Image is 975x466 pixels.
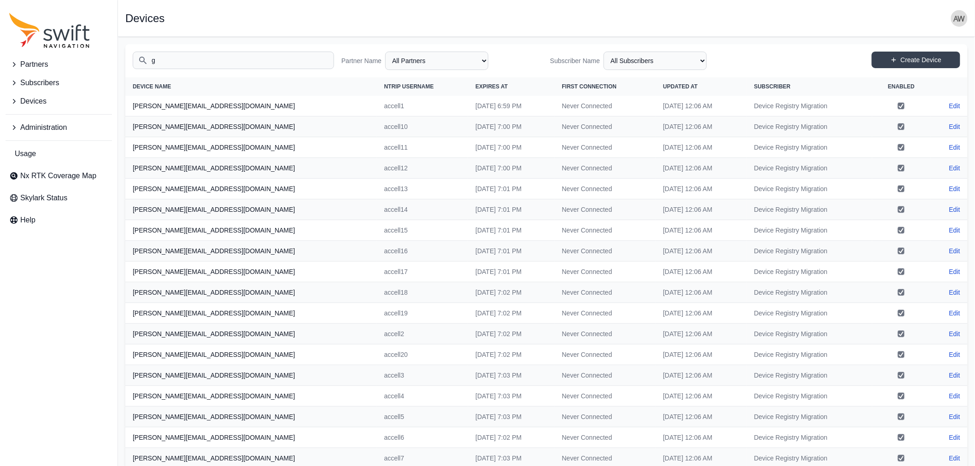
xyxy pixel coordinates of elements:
[656,241,746,262] td: [DATE] 12:06 AM
[949,163,960,173] a: Edit
[468,199,555,220] td: [DATE] 7:01 PM
[377,116,468,137] td: accell10
[949,226,960,235] a: Edit
[656,365,746,386] td: [DATE] 12:06 AM
[949,101,960,111] a: Edit
[555,365,656,386] td: Never Connected
[468,282,555,303] td: [DATE] 7:02 PM
[133,52,334,69] input: Search
[468,407,555,427] td: [DATE] 7:03 PM
[125,179,377,199] th: [PERSON_NAME][EMAIL_ADDRESS][DOMAIN_NAME]
[872,52,960,68] a: Create Device
[555,324,656,344] td: Never Connected
[125,303,377,324] th: [PERSON_NAME][EMAIL_ADDRESS][DOMAIN_NAME]
[555,386,656,407] td: Never Connected
[377,427,468,448] td: accell6
[20,122,67,133] span: Administration
[555,137,656,158] td: Never Connected
[125,158,377,179] th: [PERSON_NAME][EMAIL_ADDRESS][DOMAIN_NAME]
[747,220,872,241] td: Device Registry Migration
[747,344,872,365] td: Device Registry Migration
[6,55,112,74] button: Partners
[949,246,960,256] a: Edit
[555,199,656,220] td: Never Connected
[555,303,656,324] td: Never Connected
[468,179,555,199] td: [DATE] 7:01 PM
[949,205,960,214] a: Edit
[949,433,960,442] a: Edit
[476,83,508,90] span: Expires At
[555,158,656,179] td: Never Connected
[747,116,872,137] td: Device Registry Migration
[377,303,468,324] td: accell19
[555,407,656,427] td: Never Connected
[377,241,468,262] td: accell16
[6,211,112,229] a: Help
[656,344,746,365] td: [DATE] 12:06 AM
[468,96,555,116] td: [DATE] 6:59 PM
[20,77,59,88] span: Subscribers
[468,324,555,344] td: [DATE] 7:02 PM
[949,371,960,380] a: Edit
[377,386,468,407] td: accell4
[125,13,164,24] h1: Devices
[385,52,488,70] select: Partner Name
[656,137,746,158] td: [DATE] 12:06 AM
[872,77,931,96] th: Enabled
[949,267,960,276] a: Edit
[747,262,872,282] td: Device Registry Migration
[125,324,377,344] th: [PERSON_NAME][EMAIL_ADDRESS][DOMAIN_NAME]
[377,365,468,386] td: accell3
[6,118,112,137] button: Administration
[468,262,555,282] td: [DATE] 7:01 PM
[125,96,377,116] th: [PERSON_NAME][EMAIL_ADDRESS][DOMAIN_NAME]
[949,288,960,297] a: Edit
[747,199,872,220] td: Device Registry Migration
[951,10,968,27] img: user photo
[377,344,468,365] td: accell20
[656,407,746,427] td: [DATE] 12:06 AM
[468,220,555,241] td: [DATE] 7:01 PM
[747,365,872,386] td: Device Registry Migration
[555,241,656,262] td: Never Connected
[949,454,960,463] a: Edit
[949,122,960,131] a: Edit
[747,77,872,96] th: Subscriber
[6,145,112,163] a: Usage
[747,282,872,303] td: Device Registry Migration
[125,116,377,137] th: [PERSON_NAME][EMAIL_ADDRESS][DOMAIN_NAME]
[656,303,746,324] td: [DATE] 12:06 AM
[656,116,746,137] td: [DATE] 12:06 AM
[20,96,47,107] span: Devices
[949,391,960,401] a: Edit
[20,215,35,226] span: Help
[468,241,555,262] td: [DATE] 7:01 PM
[20,59,48,70] span: Partners
[377,220,468,241] td: accell15
[949,329,960,338] a: Edit
[6,74,112,92] button: Subscribers
[656,427,746,448] td: [DATE] 12:06 AM
[468,386,555,407] td: [DATE] 7:03 PM
[656,386,746,407] td: [DATE] 12:06 AM
[604,52,707,70] select: Subscriber
[949,143,960,152] a: Edit
[468,427,555,448] td: [DATE] 7:02 PM
[555,344,656,365] td: Never Connected
[468,158,555,179] td: [DATE] 7:00 PM
[377,179,468,199] td: accell13
[125,407,377,427] th: [PERSON_NAME][EMAIL_ADDRESS][DOMAIN_NAME]
[747,137,872,158] td: Device Registry Migration
[125,220,377,241] th: [PERSON_NAME][EMAIL_ADDRESS][DOMAIN_NAME]
[125,241,377,262] th: [PERSON_NAME][EMAIL_ADDRESS][DOMAIN_NAME]
[125,199,377,220] th: [PERSON_NAME][EMAIL_ADDRESS][DOMAIN_NAME]
[949,309,960,318] a: Edit
[555,179,656,199] td: Never Connected
[468,137,555,158] td: [DATE] 7:00 PM
[377,158,468,179] td: accell12
[555,220,656,241] td: Never Connected
[555,116,656,137] td: Never Connected
[125,137,377,158] th: [PERSON_NAME][EMAIL_ADDRESS][DOMAIN_NAME]
[656,199,746,220] td: [DATE] 12:06 AM
[6,92,112,111] button: Devices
